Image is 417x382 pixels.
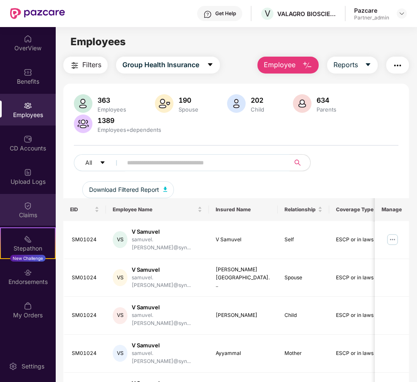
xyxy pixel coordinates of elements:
[70,35,126,48] span: Employees
[354,14,389,21] div: Partner_admin
[82,181,174,198] button: Download Filtered Report
[216,311,271,319] div: [PERSON_NAME]
[284,311,322,319] div: Child
[278,198,329,221] th: Relationship
[113,345,127,362] div: VS
[72,349,100,357] div: SM01024
[70,206,93,213] span: EID
[315,96,338,104] div: 634
[336,236,374,244] div: ESCP or in laws
[72,311,100,319] div: SM01024
[96,126,163,133] div: Employees+dependents
[284,274,322,282] div: Spouse
[327,57,378,74] button: Reportscaret-down
[329,198,381,221] th: Coverage Type
[284,349,322,357] div: Mother
[207,61,214,69] span: caret-down
[113,269,127,286] div: VS
[113,206,196,213] span: Employee Name
[163,187,168,192] img: svg+xml;base64,PHN2ZyB4bWxucz0iaHR0cDovL3d3dy53My5vcmcvMjAwMC9zdmciIHhtbG5zOnhsaW5rPSJodHRwOi8vd3...
[96,106,128,113] div: Employees
[9,362,17,371] img: svg+xml;base64,PHN2ZyBpZD0iU2V0dGluZy0yMHgyMCIgeG1sbnM9Imh0dHA6Ly93d3cudzMub3JnLzIwMDAvc3ZnIiB3aW...
[264,60,295,70] span: Employee
[24,35,32,43] img: svg+xml;base64,PHN2ZyBpZD0iSG9tZSIgeG1sbnM9Imh0dHA6Ly93d3cudzMub3JnLzIwMDAvc3ZnIiB3aWR0aD0iMjAiIG...
[132,236,202,252] div: samuvel.[PERSON_NAME]@syn...
[393,60,403,71] img: svg+xml;base64,PHN2ZyB4bWxucz0iaHR0cDovL3d3dy53My5vcmcvMjAwMC9zdmciIHdpZHRoPSIyNCIgaGVpZ2h0PSIyNC...
[63,57,108,74] button: Filters
[100,160,106,166] span: caret-down
[336,349,374,357] div: ESCP or in laws
[132,274,202,290] div: samuvel.[PERSON_NAME]@syn...
[177,96,200,104] div: 190
[72,274,100,282] div: SM01024
[19,362,47,371] div: Settings
[398,10,405,17] img: svg+xml;base64,PHN2ZyBpZD0iRHJvcGRvd24tMzJ4MzIiIHhtbG5zPSJodHRwOi8vd3d3LnczLm9yZy8yMDAwL3N2ZyIgd2...
[96,96,128,104] div: 363
[132,349,202,366] div: samuvel.[PERSON_NAME]@syn...
[132,303,202,311] div: V Samuvel
[209,198,278,221] th: Insured Name
[375,198,409,221] th: Manage
[74,94,92,113] img: svg+xml;base64,PHN2ZyB4bWxucz0iaHR0cDovL3d3dy53My5vcmcvMjAwMC9zdmciIHhtbG5zOnhsaW5rPSJodHRwOi8vd3...
[216,349,271,357] div: Ayyammal
[24,302,32,310] img: svg+xml;base64,PHN2ZyBpZD0iTXlfT3JkZXJzIiBkYXRhLW5hbWU9Ik15IE9yZGVycyIgeG1sbnM9Imh0dHA6Ly93d3cudz...
[132,311,202,327] div: samuvel.[PERSON_NAME]@syn...
[365,61,371,69] span: caret-down
[24,235,32,243] img: svg+xml;base64,PHN2ZyB4bWxucz0iaHR0cDovL3d3dy53My5vcmcvMjAwMC9zdmciIHdpZHRoPSIyMSIgaGVpZ2h0PSIyMC...
[1,244,55,253] div: Stepathon
[265,8,271,19] span: V
[302,60,312,71] img: svg+xml;base64,PHN2ZyB4bWxucz0iaHR0cDovL3d3dy53My5vcmcvMjAwMC9zdmciIHhtbG5zOnhsaW5rPSJodHRwOi8vd3...
[284,236,322,244] div: Self
[24,268,32,277] img: svg+xml;base64,PHN2ZyBpZD0iRW5kb3JzZW1lbnRzIiB4bWxucz0iaHR0cDovL3d3dy53My5vcmcvMjAwMC9zdmciIHdpZH...
[63,198,106,221] th: EID
[10,8,65,19] img: New Pazcare Logo
[227,94,246,113] img: svg+xml;base64,PHN2ZyB4bWxucz0iaHR0cDovL3d3dy53My5vcmcvMjAwMC9zdmciIHhtbG5zOnhsaW5rPSJodHRwOi8vd3...
[85,158,92,167] span: All
[333,60,358,70] span: Reports
[336,311,374,319] div: ESCP or in laws
[132,266,202,274] div: V Samuvel
[177,106,200,113] div: Spouse
[89,185,159,194] span: Download Filtered Report
[70,60,80,71] img: svg+xml;base64,PHN2ZyB4bWxucz0iaHR0cDovL3d3dy53My5vcmcvMjAwMC9zdmciIHdpZHRoPSIyNCIgaGVpZ2h0PSIyNC...
[293,94,311,113] img: svg+xml;base64,PHN2ZyB4bWxucz0iaHR0cDovL3d3dy53My5vcmcvMjAwMC9zdmciIHhtbG5zOnhsaW5rPSJodHRwOi8vd3...
[216,236,271,244] div: V Samuvel
[10,255,46,262] div: New Challenge
[290,154,311,171] button: search
[24,135,32,143] img: svg+xml;base64,PHN2ZyBpZD0iQ0RfQWNjb3VudHMiIGRhdGEtbmFtZT0iQ0QgQWNjb3VudHMiIHhtbG5zPSJodHRwOi8vd3...
[113,307,127,324] div: VS
[132,341,202,349] div: V Samuvel
[96,116,163,125] div: 1389
[290,159,306,166] span: search
[74,154,125,171] button: Allcaret-down
[336,274,374,282] div: ESCP or in laws
[106,198,209,221] th: Employee Name
[24,168,32,177] img: svg+xml;base64,PHN2ZyBpZD0iVXBsb2FkX0xvZ3MiIGRhdGEtbmFtZT0iVXBsb2FkIExvZ3MiIHhtbG5zPSJodHRwOi8vd3...
[216,266,271,290] div: [PERSON_NAME] [GEOGRAPHIC_DATA]...
[24,101,32,110] img: svg+xml;base64,PHN2ZyBpZD0iRW1wbG95ZWVzIiB4bWxucz0iaHR0cDovL3d3dy53My5vcmcvMjAwMC9zdmciIHdpZHRoPS...
[116,57,220,74] button: Group Health Insurancecaret-down
[74,115,92,133] img: svg+xml;base64,PHN2ZyB4bWxucz0iaHR0cDovL3d3dy53My5vcmcvMjAwMC9zdmciIHhtbG5zOnhsaW5rPSJodHRwOi8vd3...
[82,60,101,70] span: Filters
[24,202,32,210] img: svg+xml;base64,PHN2ZyBpZD0iQ2xhaW0iIHhtbG5zPSJodHRwOi8vd3d3LnczLm9yZy8yMDAwL3N2ZyIgd2lkdGg9IjIwIi...
[24,68,32,76] img: svg+xml;base64,PHN2ZyBpZD0iQmVuZWZpdHMiIHhtbG5zPSJodHRwOi8vd3d3LnczLm9yZy8yMDAwL3N2ZyIgd2lkdGg9Ij...
[354,6,389,14] div: Pazcare
[257,57,319,74] button: Employee
[132,228,202,236] div: V Samuvel
[72,236,100,244] div: SM01024
[113,231,127,248] div: VS
[249,96,266,104] div: 202
[284,206,316,213] span: Relationship
[215,10,236,17] div: Get Help
[203,10,212,19] img: svg+xml;base64,PHN2ZyBpZD0iSGVscC0zMngzMiIgeG1sbnM9Imh0dHA6Ly93d3cudzMub3JnLzIwMDAvc3ZnIiB3aWR0aD...
[277,10,336,18] div: VALAGRO BIOSCIENCES
[155,94,173,113] img: svg+xml;base64,PHN2ZyB4bWxucz0iaHR0cDovL3d3dy53My5vcmcvMjAwMC9zdmciIHhtbG5zOnhsaW5rPSJodHRwOi8vd3...
[249,106,266,113] div: Child
[122,60,199,70] span: Group Health Insurance
[315,106,338,113] div: Parents
[386,233,399,246] img: manageButton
